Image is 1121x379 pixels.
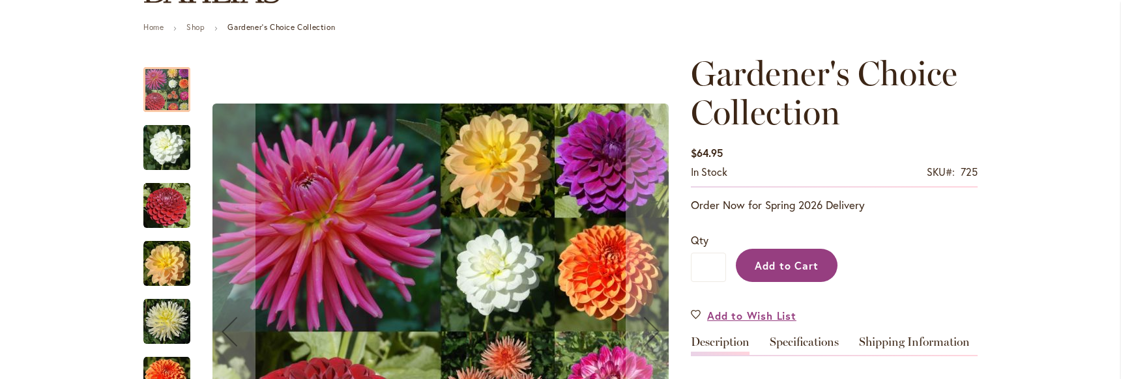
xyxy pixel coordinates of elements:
[143,182,190,229] img: CORNEL
[691,308,796,323] a: Add to Wish List
[961,165,978,180] div: 725
[143,298,190,345] img: IN MEMORY OF
[10,333,46,369] iframe: Launch Accessibility Center
[755,259,819,272] span: Add to Cart
[143,112,203,170] div: BRIDE TO BE
[736,249,837,282] button: Add to Cart
[770,336,839,355] a: Specifications
[691,146,723,160] span: $64.95
[143,170,203,228] div: CORNEL
[859,336,970,355] a: Shipping Information
[691,165,727,180] div: Availability
[691,336,750,355] a: Description
[143,286,203,344] div: IN MEMORY OF
[691,197,978,213] p: Order Now for Spring 2026 Delivery
[691,233,708,247] span: Qty
[143,240,190,287] img: DAY DREAMER
[143,124,190,171] img: BRIDE TO BE
[227,22,335,32] strong: Gardener's Choice Collection
[143,54,203,112] div: Gardener's Choice Collection
[927,165,955,178] strong: SKU
[691,165,727,178] span: In stock
[186,22,205,32] a: Shop
[143,22,164,32] a: Home
[707,308,796,323] span: Add to Wish List
[143,228,203,286] div: DAY DREAMER
[691,53,957,133] span: Gardener's Choice Collection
